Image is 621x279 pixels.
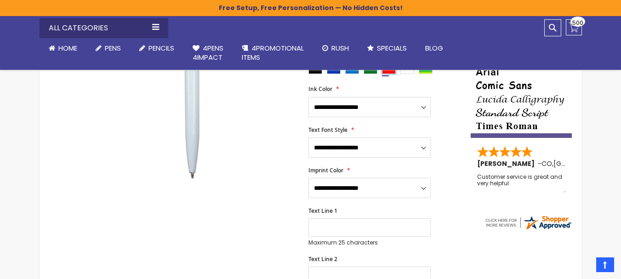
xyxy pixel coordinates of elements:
span: Rush [331,43,349,53]
span: [PERSON_NAME] [477,159,538,168]
span: 500 [572,18,583,27]
img: font-personalization-examples [471,49,572,138]
span: CO [541,159,552,168]
span: Text Line 2 [308,255,337,263]
img: 4pens.com widget logo [484,214,572,231]
a: 4Pens4impact [183,38,233,68]
div: Customer service is great and very helpful [477,174,566,194]
a: 4PROMOTIONALITEMS [233,38,313,68]
a: Pens [86,38,130,58]
span: Text Line 1 [308,207,337,215]
span: Text Font Style [308,126,348,134]
a: Specials [358,38,416,58]
span: Pencils [148,43,174,53]
a: Blog [416,38,452,58]
p: Maximum 25 characters [308,239,431,246]
span: 4PROMOTIONAL ITEMS [242,43,304,62]
span: Home [58,43,77,53]
span: Ink Color [308,85,332,93]
div: All Categories [40,18,168,38]
span: Specials [377,43,407,53]
span: Imprint Color [308,166,343,174]
a: 500 [566,19,582,35]
a: Home [40,38,86,58]
a: Pencils [130,38,183,58]
span: Pens [105,43,121,53]
a: 4pens.com certificate URL [484,225,572,233]
iframe: Google Customer Reviews [545,254,621,279]
span: Blog [425,43,443,53]
span: 4Pens 4impact [193,43,223,62]
span: [GEOGRAPHIC_DATA] [553,159,621,168]
a: Rush [313,38,358,58]
span: - , [538,159,621,168]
